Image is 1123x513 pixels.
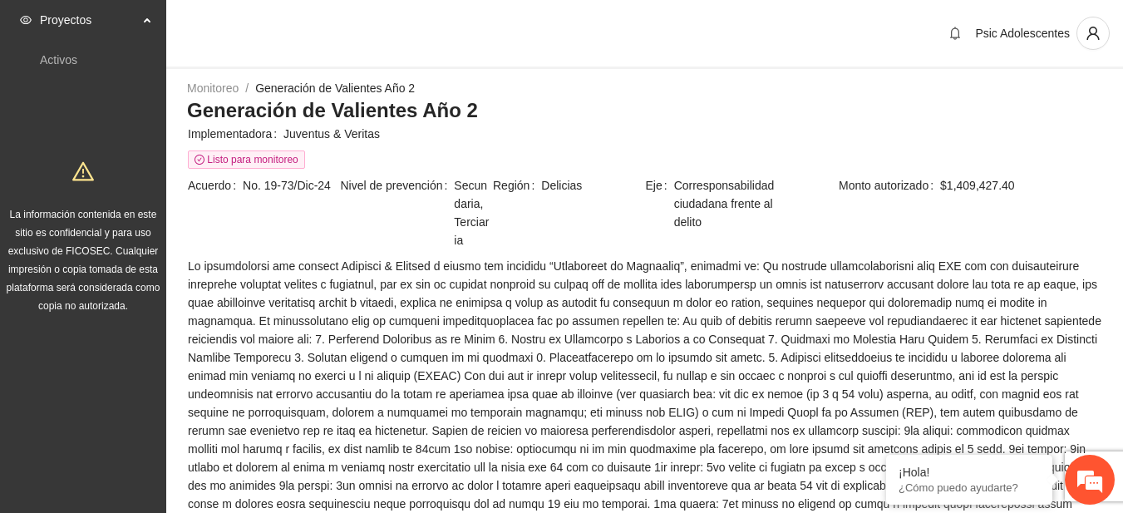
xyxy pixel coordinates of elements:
span: user [1077,26,1109,41]
span: bell [943,27,968,40]
span: Implementadora [188,125,283,143]
a: Activos [40,53,77,67]
span: $1,409,427.40 [940,176,1101,195]
span: Delicias [541,176,643,195]
span: / [245,81,249,95]
span: Acuerdo [188,176,243,195]
span: No. 19-73/Dic-24 [243,176,338,195]
span: Monto autorizado [839,176,940,195]
textarea: Escriba su mensaje y pulse “Intro” [8,338,317,397]
span: Proyectos [40,3,138,37]
span: warning [72,160,94,182]
span: Secundaria, Terciaria [454,176,491,249]
span: Listo para monitoreo [188,150,305,169]
span: Nivel de prevención [341,176,455,249]
span: Eje [646,176,674,231]
button: bell [942,20,968,47]
span: Estamos en línea. [96,164,229,332]
div: ¡Hola! [899,466,1040,479]
span: Psic Adolescentes [975,27,1070,40]
a: Monitoreo [187,81,239,95]
a: Generación de Valientes Año 2 [255,81,415,95]
span: check-circle [195,155,204,165]
p: ¿Cómo puedo ayudarte? [899,481,1040,494]
div: Chatee con nosotros ahora [86,85,279,106]
span: Región [493,176,541,195]
span: eye [20,14,32,26]
div: Minimizar ventana de chat en vivo [273,8,313,48]
span: La información contenida en este sitio es confidencial y para uso exclusivo de FICOSEC. Cualquier... [7,209,160,312]
h3: Generación de Valientes Año 2 [187,97,1102,124]
span: Juventus & Veritas [283,125,1101,143]
button: user [1076,17,1110,50]
span: Corresponsabilidad ciudadana frente al delito [674,176,796,231]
